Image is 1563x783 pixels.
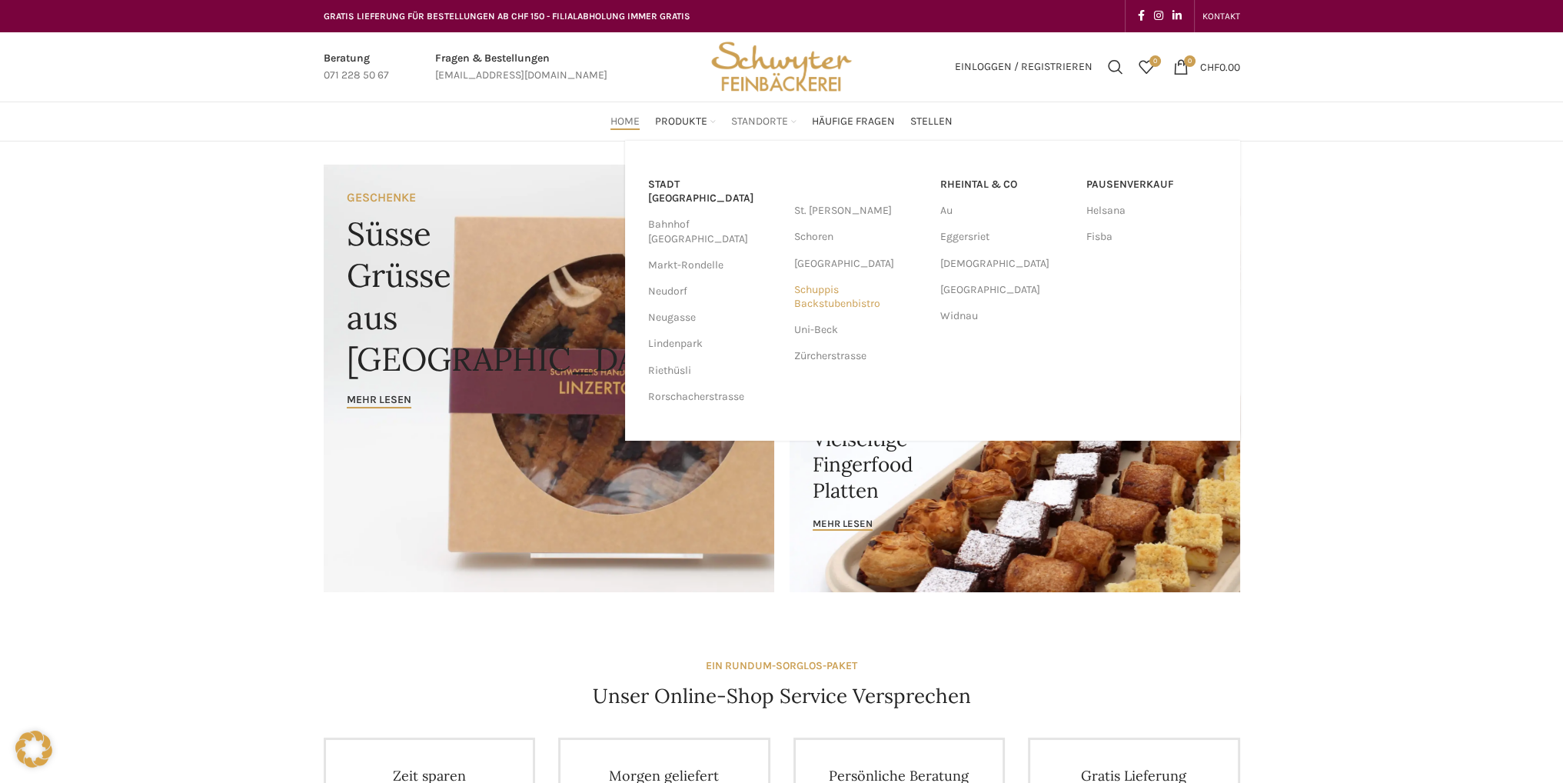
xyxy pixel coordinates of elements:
[1149,55,1161,67] span: 0
[790,378,1240,592] a: Banner link
[1166,52,1248,82] a: 0 CHF0.00
[324,11,690,22] span: GRATIS LIEFERUNG FÜR BESTELLUNGEN AB CHF 150 - FILIALABHOLUNG IMMER GRATIS
[731,106,796,137] a: Standorte
[593,682,971,710] h4: Unser Online-Shop Service Versprechen
[940,198,1071,224] a: Au
[1200,60,1240,73] bdi: 0.00
[1086,198,1217,224] a: Helsana
[794,343,925,369] a: Zürcherstrasse
[610,106,640,137] a: Home
[1195,1,1248,32] div: Secondary navigation
[706,59,856,72] a: Site logo
[706,659,857,672] strong: EIN RUNDUM-SORGLOS-PAKET
[940,303,1071,329] a: Widnau
[1133,5,1149,27] a: Facebook social link
[1149,5,1168,27] a: Instagram social link
[794,251,925,277] a: [GEOGRAPHIC_DATA]
[648,305,779,331] a: Neugasse
[648,278,779,305] a: Neudorf
[910,106,953,137] a: Stellen
[648,358,779,384] a: Riethüsli
[794,224,925,250] a: Schoren
[706,32,856,102] img: Bäckerei Schwyter
[1168,5,1186,27] a: Linkedin social link
[940,172,1071,198] a: RHEINTAL & CO
[1200,60,1219,73] span: CHF
[940,277,1071,303] a: [GEOGRAPHIC_DATA]
[435,50,607,85] a: Infobox link
[1202,1,1240,32] a: KONTAKT
[1086,224,1217,250] a: Fisba
[324,50,389,85] a: Infobox link
[731,115,788,129] span: Standorte
[940,224,1071,250] a: Eggersriet
[1131,52,1162,82] div: Meine Wunschliste
[1086,172,1217,198] a: Pausenverkauf
[812,106,895,137] a: Häufige Fragen
[1184,55,1196,67] span: 0
[648,384,779,410] a: Rorschacherstrasse
[316,106,1248,137] div: Main navigation
[947,52,1100,82] a: Einloggen / Registrieren
[610,115,640,129] span: Home
[648,212,779,252] a: Bahnhof [GEOGRAPHIC_DATA]
[1100,52,1131,82] a: Suchen
[1131,52,1162,82] a: 0
[910,115,953,129] span: Stellen
[648,331,779,357] a: Lindenpark
[812,115,895,129] span: Häufige Fragen
[648,172,779,212] a: Stadt [GEOGRAPHIC_DATA]
[794,277,925,317] a: Schuppis Backstubenbistro
[940,251,1071,277] a: [DEMOGRAPHIC_DATA]
[655,115,707,129] span: Produkte
[794,317,925,343] a: Uni-Beck
[648,252,779,278] a: Markt-Rondelle
[955,62,1092,72] span: Einloggen / Registrieren
[324,165,774,592] a: Banner link
[655,106,716,137] a: Produkte
[1202,11,1240,22] span: KONTAKT
[794,198,925,224] a: St. [PERSON_NAME]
